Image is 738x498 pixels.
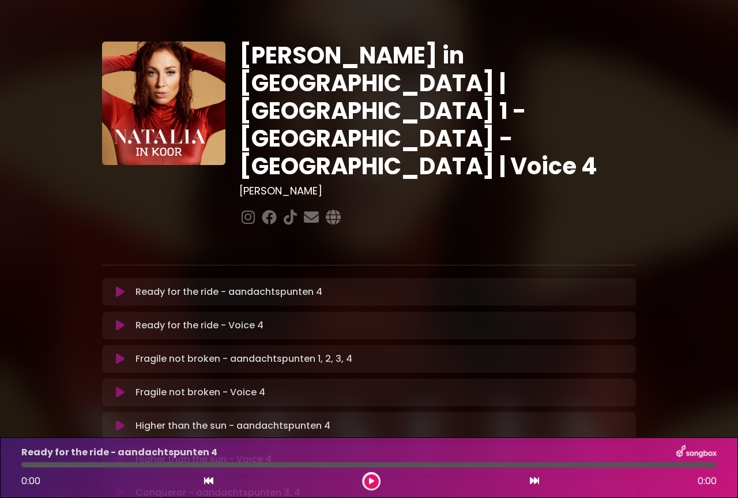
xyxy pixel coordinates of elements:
[21,445,217,459] p: Ready for the ride - aandachtspunten 4
[135,419,330,433] p: Higher than the sun - aandachtspunten 4
[102,42,225,165] img: YTVS25JmS9CLUqXqkEhs
[135,352,352,366] p: Fragile not broken - aandachtspunten 1, 2, 3, 4
[676,445,717,460] img: songbox-logo-white.png
[135,385,265,399] p: Fragile not broken - Voice 4
[135,319,263,332] p: Ready for the ride - Voice 4
[135,285,322,299] p: Ready for the ride - aandachtspunten 4
[239,185,637,197] h3: [PERSON_NAME]
[239,42,637,180] h1: [PERSON_NAME] in [GEOGRAPHIC_DATA] | [GEOGRAPHIC_DATA] 1 - [GEOGRAPHIC_DATA] - [GEOGRAPHIC_DATA] ...
[698,474,717,488] span: 0:00
[21,474,40,488] span: 0:00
